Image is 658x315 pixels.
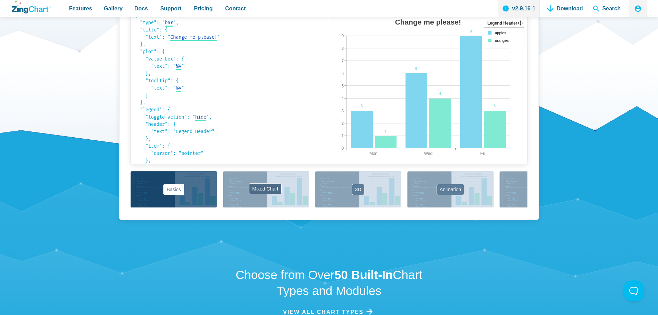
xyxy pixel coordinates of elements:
h2: Choose from Over Chart Types and Modules [228,267,430,298]
iframe: Toggle Customer Support [623,280,644,301]
span: Pricing [194,4,212,13]
button: Basics [131,171,217,207]
a: ZingChart Logo. Click to return to the homepage [12,1,51,13]
span: Change me please! [170,34,217,40]
span: Features [69,4,92,13]
tspan: 3 [494,104,496,108]
code: { "type": " ", "title": { "text": " " }, "plot": { "value-box": { "text": " " }, "tooltip": { "te... [134,12,325,160]
span: %v [176,63,181,69]
button: Labels [499,171,586,207]
span: Support [160,4,181,13]
span: Docs [134,4,148,13]
button: 3D [315,171,401,207]
span: Contact [225,4,246,13]
span: bar [165,20,173,26]
span: hide [195,114,206,120]
tspan: Legend Header [487,21,517,26]
button: Animation [407,171,494,207]
span: %v [176,85,181,91]
button: Mixed Chart [223,171,309,207]
span: Gallery [104,4,123,13]
strong: 50 Built-In [334,268,393,281]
